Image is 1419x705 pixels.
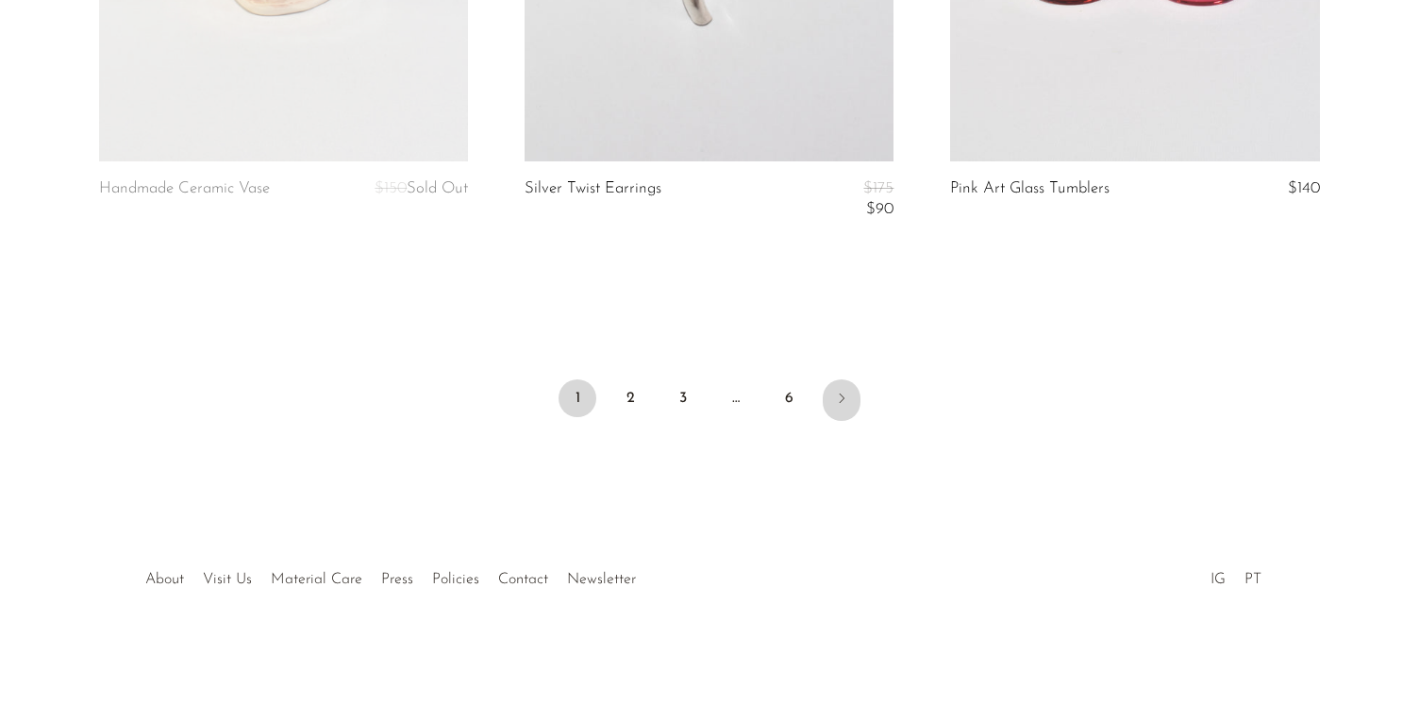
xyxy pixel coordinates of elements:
a: Press [381,572,413,587]
span: $140 [1288,180,1320,196]
a: Pink Art Glass Tumblers [950,180,1110,197]
a: Silver Twist Earrings [525,180,661,219]
span: … [717,379,755,417]
a: Material Care [271,572,362,587]
a: IG [1210,572,1226,587]
a: About [145,572,184,587]
a: 3 [664,379,702,417]
span: $90 [866,201,893,217]
span: $150 [375,180,407,196]
span: $175 [863,180,893,196]
a: 6 [770,379,808,417]
a: PT [1244,572,1261,587]
span: 1 [559,379,596,417]
a: Visit Us [203,572,252,587]
a: Policies [432,572,479,587]
ul: Social Medias [1201,557,1271,593]
a: Handmade Ceramic Vase [99,180,270,201]
span: Sold Out [407,180,468,196]
a: 2 [611,379,649,417]
a: Contact [498,572,548,587]
a: Next [823,379,860,421]
ul: Quick links [136,557,645,593]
